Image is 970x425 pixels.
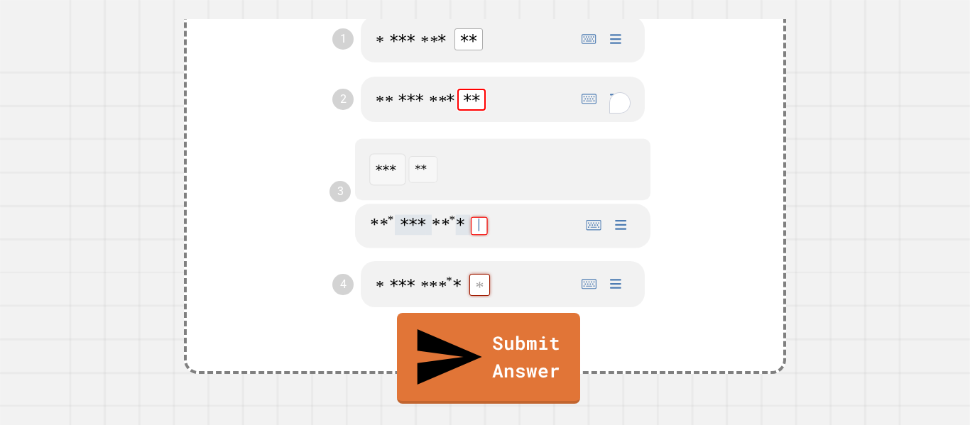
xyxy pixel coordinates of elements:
[361,77,645,123] math-field: To enrich screen reader interactions, please activate Accessibility in Grammarly extension settings
[329,181,351,202] a: 3
[332,274,354,295] a: 4
[397,313,580,404] a: Submit Answer
[332,28,354,50] a: 1
[332,89,354,110] a: 2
